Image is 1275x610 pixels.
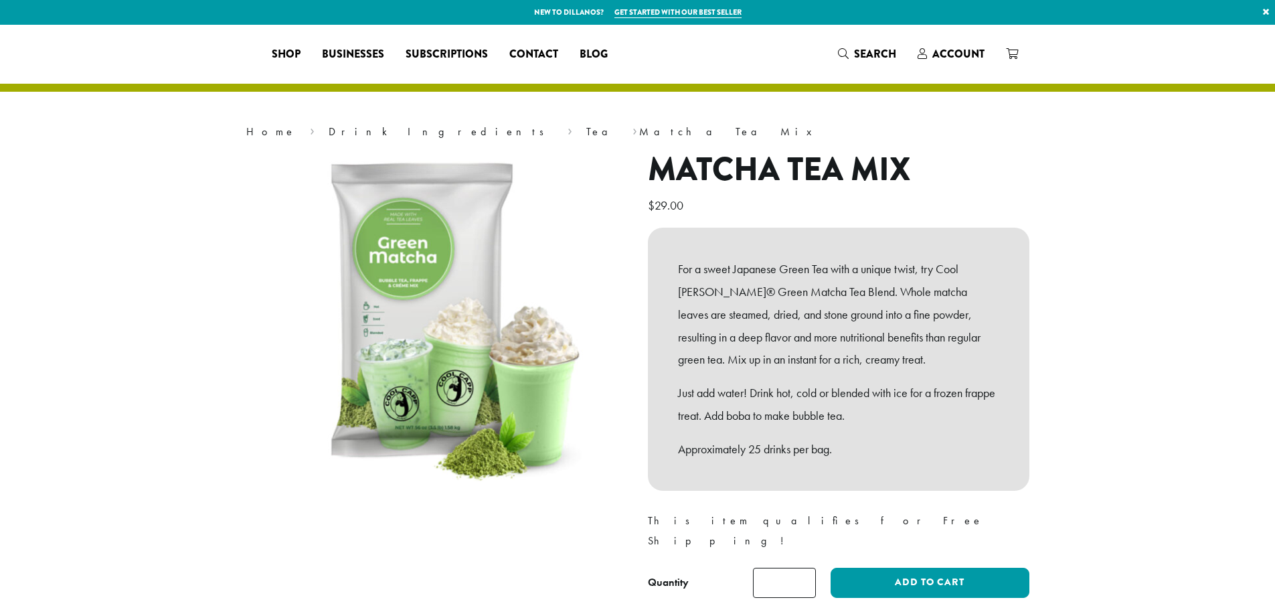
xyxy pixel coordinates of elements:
[648,198,687,213] bdi: 29.00
[310,119,315,140] span: ›
[509,46,558,63] span: Contact
[614,7,742,18] a: Get started with our best seller
[586,125,618,139] a: Tea
[406,46,488,63] span: Subscriptions
[932,46,985,62] span: Account
[246,125,296,139] a: Home
[831,568,1029,598] button: Add to cart
[678,382,999,427] p: Just add water! Drink hot, cold or blended with ice for a frozen frappe treat. Add boba to make b...
[648,151,1029,189] h1: Matcha Tea Mix
[261,44,311,65] a: Shop
[648,575,689,591] div: Quantity
[322,46,384,63] span: Businesses
[329,125,553,139] a: Drink Ingredients
[272,46,301,63] span: Shop
[568,119,572,140] span: ›
[827,43,907,65] a: Search
[678,438,999,461] p: Approximately 25 drinks per bag.
[648,198,655,213] span: $
[678,258,999,371] p: For a sweet Japanese Green Tea with a unique twist, try Cool [PERSON_NAME]® Green Matcha Tea Blen...
[270,151,604,485] img: Matcha Tea Mix
[632,119,637,140] span: ›
[753,568,816,598] input: Product quantity
[580,46,608,63] span: Blog
[854,46,896,62] span: Search
[648,511,1029,551] p: This item qualifies for Free Shipping!
[246,124,1029,140] nav: Breadcrumb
